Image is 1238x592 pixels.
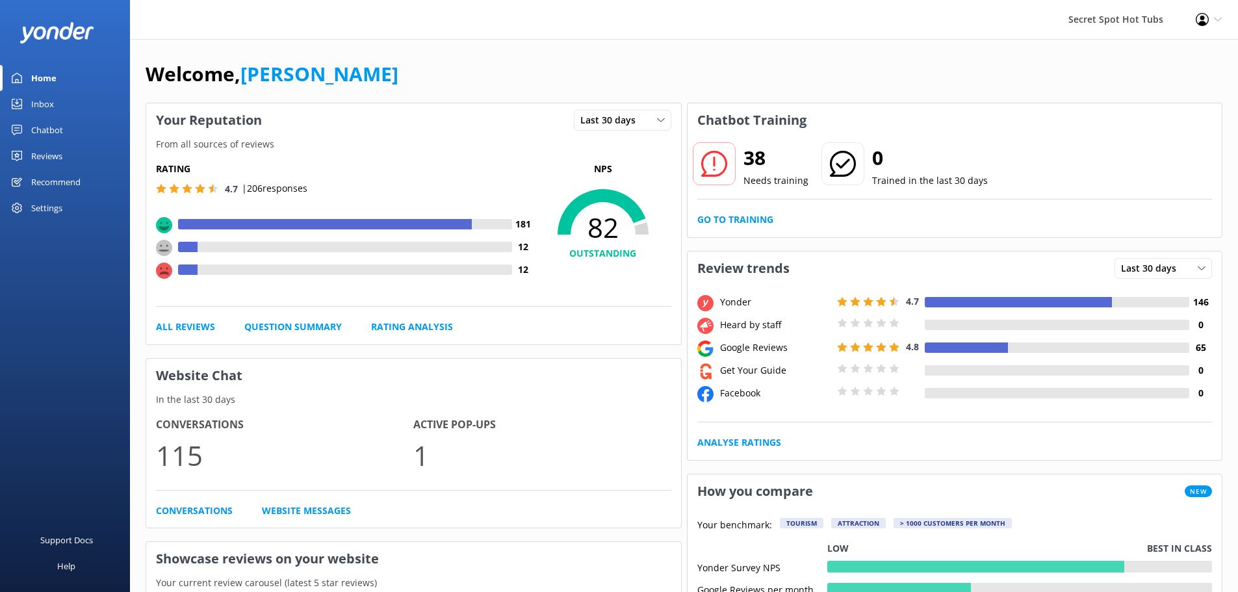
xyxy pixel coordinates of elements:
[1189,295,1212,309] h4: 146
[240,60,398,87] a: [PERSON_NAME]
[156,433,413,477] p: 115
[413,433,671,477] p: 1
[146,58,398,90] h1: Welcome,
[743,174,808,188] p: Needs training
[512,263,535,277] h4: 12
[872,142,988,174] h2: 0
[717,341,834,355] div: Google Reviews
[19,22,94,44] img: yonder-white-logo.png
[146,359,681,393] h3: Website Chat
[31,91,54,117] div: Inbox
[743,142,808,174] h2: 38
[156,320,215,334] a: All Reviews
[1189,386,1212,400] h4: 0
[31,169,81,195] div: Recommend
[894,518,1012,528] div: > 1000 customers per month
[688,103,816,137] h3: Chatbot Training
[156,504,233,518] a: Conversations
[1121,261,1184,276] span: Last 30 days
[535,211,671,244] span: 82
[31,117,63,143] div: Chatbot
[146,542,681,576] h3: Showcase reviews on your website
[906,341,919,353] span: 4.8
[146,137,681,151] p: From all sources of reviews
[512,240,535,254] h4: 12
[906,295,919,307] span: 4.7
[688,474,823,508] h3: How you compare
[697,561,827,573] div: Yonder Survey NPS
[717,295,834,309] div: Yonder
[697,518,772,534] p: Your benchmark:
[872,174,988,188] p: Trained in the last 30 days
[1147,541,1212,556] p: Best in class
[146,393,681,407] p: In the last 30 days
[156,417,413,433] h4: Conversations
[827,541,849,556] p: Low
[1189,341,1212,355] h4: 65
[413,417,671,433] h4: Active Pop-ups
[1189,363,1212,378] h4: 0
[535,162,671,176] p: NPS
[580,113,643,127] span: Last 30 days
[31,195,62,221] div: Settings
[31,65,57,91] div: Home
[244,320,342,334] a: Question Summary
[717,386,834,400] div: Facebook
[717,318,834,332] div: Heard by staff
[57,553,75,579] div: Help
[1185,485,1212,497] span: New
[371,320,453,334] a: Rating Analysis
[831,518,886,528] div: Attraction
[780,518,823,528] div: Tourism
[717,363,834,378] div: Get Your Guide
[225,183,238,195] span: 4.7
[697,435,781,450] a: Analyse Ratings
[146,103,272,137] h3: Your Reputation
[1189,318,1212,332] h4: 0
[146,576,681,590] p: Your current review carousel (latest 5 star reviews)
[535,246,671,261] h4: OUTSTANDING
[697,212,773,227] a: Go to Training
[262,504,351,518] a: Website Messages
[156,162,535,176] h5: Rating
[31,143,62,169] div: Reviews
[40,527,93,553] div: Support Docs
[688,251,799,285] h3: Review trends
[512,217,535,231] h4: 181
[242,181,307,196] p: | 206 responses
